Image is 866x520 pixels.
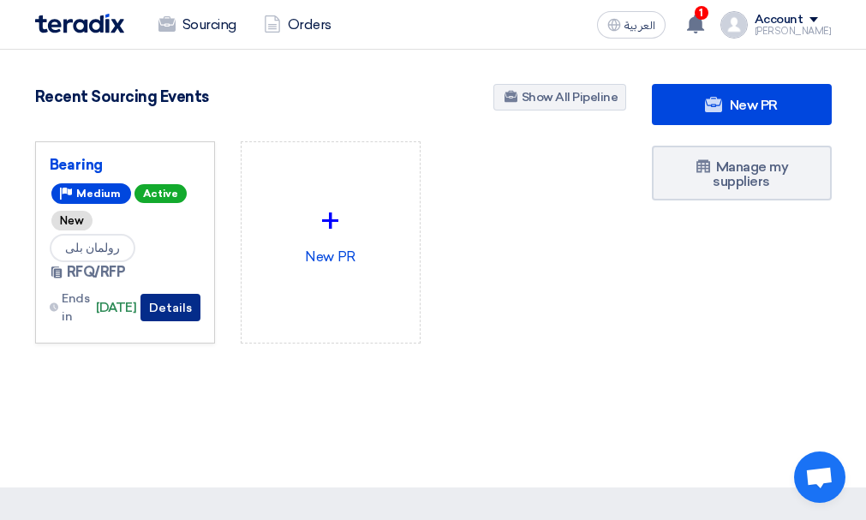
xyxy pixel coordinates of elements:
[67,262,126,283] span: RFQ/RFP
[35,87,209,106] h4: Recent Sourcing Events
[134,184,187,203] span: Active
[145,6,250,44] a: Sourcing
[493,84,626,111] a: Show All Pipeline
[755,27,832,36] div: [PERSON_NAME]
[35,14,124,33] img: Teradix logo
[755,13,803,27] div: Account
[51,211,93,230] div: New
[76,188,121,200] span: Medium
[50,234,135,262] span: رولمان بلى
[794,451,845,503] div: Open chat
[720,11,748,39] img: profile_test.png
[96,298,136,318] span: [DATE]
[50,156,200,173] a: Bearing
[624,20,655,32] span: العربية
[695,6,708,20] span: 1
[652,146,832,200] a: Manage my suppliers
[730,97,778,113] span: New PR
[255,156,406,307] div: New PR
[255,195,406,247] div: +
[250,6,345,44] a: Orders
[140,294,200,321] button: Details
[597,11,666,39] button: العربية
[62,290,89,326] span: Ends in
